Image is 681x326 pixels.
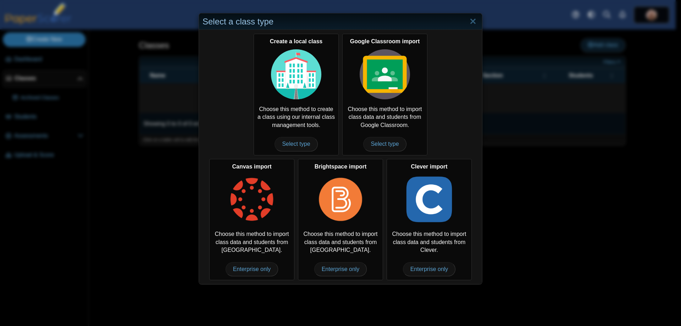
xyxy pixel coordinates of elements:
[275,137,317,151] span: Select type
[227,174,277,225] img: class-type-canvas.png
[404,174,454,225] img: class-type-clever.png
[271,49,321,100] img: class-type-local.svg
[315,174,366,225] img: class-type-brightspace.png
[232,164,271,170] b: Canvas import
[199,13,482,30] div: Select a class type
[226,262,278,276] span: Enterprise only
[315,164,367,170] b: Brightspace import
[363,137,406,151] span: Select type
[209,159,294,280] div: Choose this method to import class data and students from [GEOGRAPHIC_DATA].
[360,49,410,100] img: class-type-google-classroom.svg
[467,16,478,28] a: Close
[342,34,427,155] a: Google Classroom import Choose this method to import class data and students from Google Classroo...
[350,38,420,44] b: Google Classroom import
[270,38,323,44] b: Create a local class
[298,159,383,280] div: Choose this method to import class data and students from [GEOGRAPHIC_DATA].
[403,262,456,276] span: Enterprise only
[411,164,447,170] b: Clever import
[314,262,367,276] span: Enterprise only
[254,34,339,155] div: Choose this method to create a class using our internal class management tools.
[254,34,339,155] a: Create a local class Choose this method to create a class using our internal class management too...
[387,159,472,280] div: Choose this method to import class data and students from Clever.
[342,34,427,155] div: Choose this method to import class data and students from Google Classroom.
